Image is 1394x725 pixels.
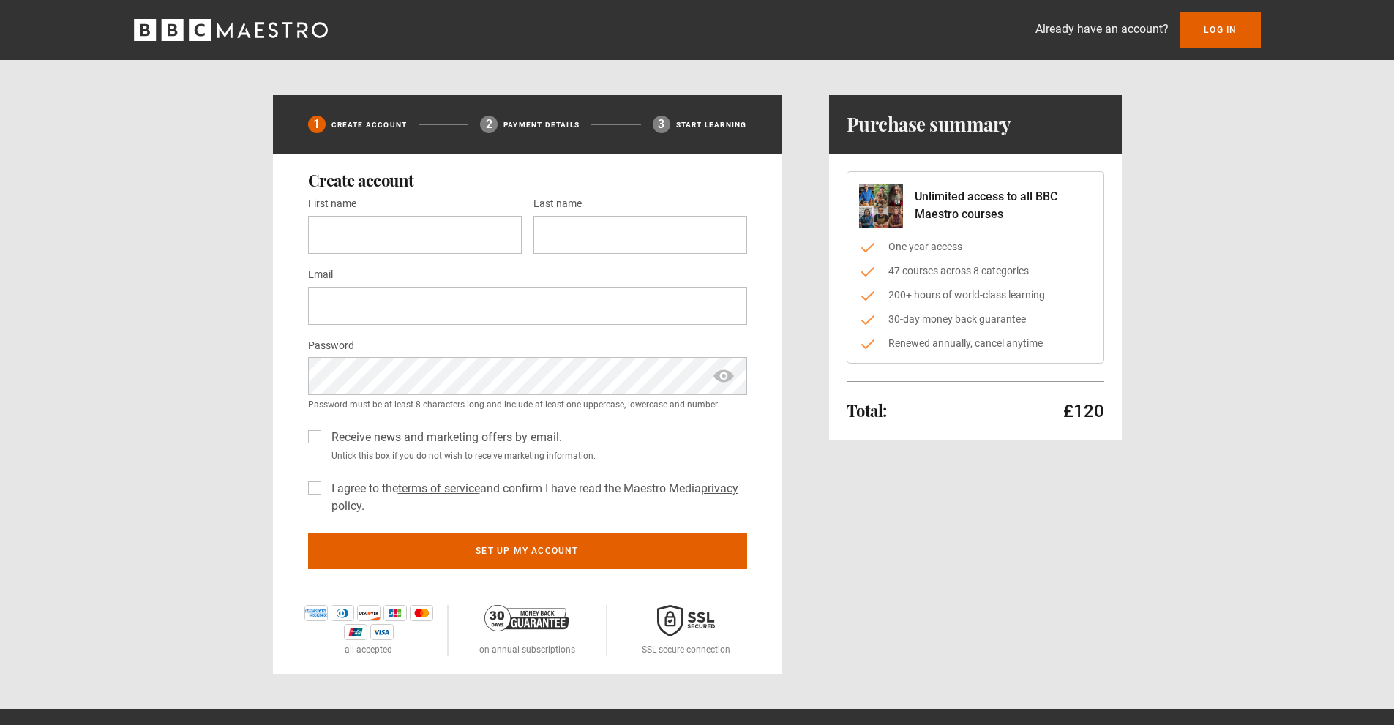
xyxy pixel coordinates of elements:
[357,605,381,621] img: discover
[308,533,747,569] button: Set up my account
[304,605,328,621] img: amex
[533,195,582,213] label: Last name
[484,605,569,631] img: 30-day-money-back-guarantee-c866a5dd536ff72a469b.png
[859,288,1092,303] li: 200+ hours of world-class learning
[308,171,747,189] h2: Create account
[1063,399,1104,423] p: £120
[859,239,1092,255] li: One year access
[326,449,747,462] small: Untick this box if you do not wish to receive marketing information.
[308,116,326,133] div: 1
[370,624,394,640] img: visa
[676,119,747,130] p: Start learning
[326,429,562,446] label: Receive news and marketing offers by email.
[480,116,498,133] div: 2
[398,481,480,495] a: terms of service
[383,605,407,621] img: jcb
[134,19,328,41] svg: BBC Maestro
[326,480,747,515] label: I agree to the and confirm I have read the Maestro Media .
[308,195,356,213] label: First name
[712,357,735,395] span: show password
[859,336,1092,351] li: Renewed annually, cancel anytime
[1035,20,1169,38] p: Already have an account?
[642,643,730,656] p: SSL secure connection
[331,119,408,130] p: Create Account
[847,402,887,419] h2: Total:
[859,312,1092,327] li: 30-day money back guarantee
[1180,12,1260,48] a: Log In
[653,116,670,133] div: 3
[410,605,433,621] img: mastercard
[847,113,1011,136] h1: Purchase summary
[345,643,392,656] p: all accepted
[915,188,1092,223] p: Unlimited access to all BBC Maestro courses
[479,643,575,656] p: on annual subscriptions
[344,624,367,640] img: unionpay
[331,605,354,621] img: diners
[859,263,1092,279] li: 47 courses across 8 categories
[308,266,333,284] label: Email
[308,337,354,355] label: Password
[503,119,580,130] p: Payment details
[308,398,747,411] small: Password must be at least 8 characters long and include at least one uppercase, lowercase and num...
